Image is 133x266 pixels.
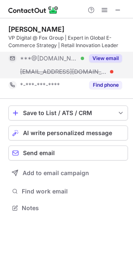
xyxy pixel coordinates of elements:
[23,110,113,116] div: Save to List / ATS / CRM
[23,150,55,156] span: Send email
[23,130,112,136] span: AI write personalized message
[8,5,59,15] img: ContactOut v5.3.10
[8,202,128,214] button: Notes
[8,34,128,49] div: VP Digital @ Fox Group | Expert in Global E-Commerce Strategy | Retail Innovation Leader
[22,204,125,212] span: Notes
[8,125,128,141] button: AI write personalized message
[8,166,128,181] button: Add to email campaign
[8,25,64,33] div: [PERSON_NAME]
[89,54,122,63] button: Reveal Button
[22,188,125,195] span: Find work email
[20,68,107,75] span: [EMAIL_ADDRESS][DOMAIN_NAME]
[8,146,128,161] button: Send email
[89,81,122,89] button: Reveal Button
[8,105,128,120] button: save-profile-one-click
[8,186,128,197] button: Find work email
[20,55,78,62] span: ***@[DOMAIN_NAME]
[23,170,89,176] span: Add to email campaign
